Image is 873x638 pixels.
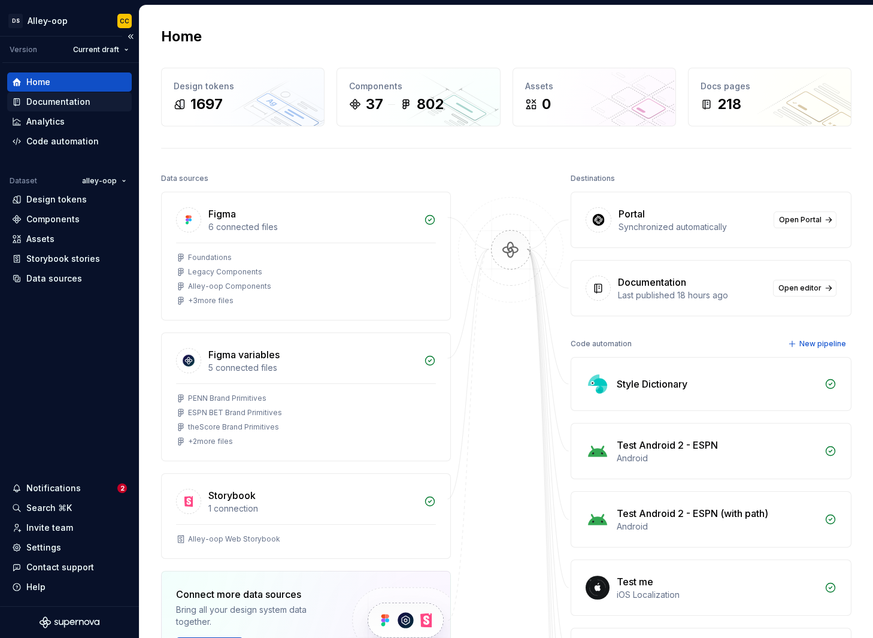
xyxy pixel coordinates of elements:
[77,173,132,189] button: alley-oop
[10,45,37,55] div: Version
[26,233,54,245] div: Assets
[7,210,132,229] a: Components
[28,15,68,27] div: Alley-oop
[161,68,325,126] a: Design tokens1697
[208,503,417,515] div: 1 connection
[784,335,851,352] button: New pipeline
[10,176,37,186] div: Dataset
[188,296,234,306] div: + 3 more files
[417,95,444,114] div: 802
[26,502,72,514] div: Search ⌘K
[208,347,280,362] div: Figma variables
[617,377,687,391] div: Style Dictionary
[188,253,232,262] div: Foundations
[208,488,256,503] div: Storybook
[188,408,282,418] div: ESPN BET Brand Primitives
[619,221,766,233] div: Synchronized automatically
[208,221,417,233] div: 6 connected files
[73,45,119,55] span: Current draft
[799,339,846,349] span: New pipeline
[26,482,81,494] div: Notifications
[337,68,500,126] a: Components37802
[82,176,117,186] span: alley-oop
[349,80,487,92] div: Components
[161,27,202,46] h2: Home
[7,112,132,131] a: Analytics
[7,269,132,288] a: Data sources
[7,249,132,268] a: Storybook stories
[617,438,718,452] div: Test Android 2 - ESPN
[617,506,768,521] div: Test Android 2 - ESPN (with path)
[161,332,451,461] a: Figma variables5 connected filesPENN Brand PrimitivesESPN BET Brand PrimitivestheScore Brand Prim...
[525,80,663,92] div: Assets
[188,282,271,291] div: Alley-oop Components
[778,283,822,293] span: Open editor
[7,498,132,518] button: Search ⌘K
[188,534,280,544] div: Alley-oop Web Storybook
[8,14,23,28] div: DS
[617,452,817,464] div: Android
[26,253,100,265] div: Storybook stories
[7,558,132,577] button: Contact support
[571,335,632,352] div: Code automation
[773,280,836,297] a: Open editor
[571,170,615,187] div: Destinations
[40,616,99,628] svg: Supernova Logo
[26,522,73,534] div: Invite team
[7,229,132,249] a: Assets
[176,604,332,628] div: Bring all your design system data together.
[122,28,139,45] button: Collapse sidebar
[7,132,132,151] a: Code automation
[617,574,653,589] div: Test me
[513,68,676,126] a: Assets0
[774,211,836,228] a: Open Portal
[7,518,132,537] a: Invite team
[174,80,312,92] div: Design tokens
[161,170,208,187] div: Data sources
[26,213,80,225] div: Components
[26,581,46,593] div: Help
[26,96,90,108] div: Documentation
[7,479,132,498] button: Notifications2
[779,215,822,225] span: Open Portal
[26,76,50,88] div: Home
[618,275,686,289] div: Documentation
[619,207,645,221] div: Portal
[618,289,766,301] div: Last published 18 hours ago
[701,80,839,92] div: Docs pages
[717,95,741,114] div: 218
[26,273,82,285] div: Data sources
[208,362,417,374] div: 5 connected files
[617,589,817,601] div: iOS Localization
[117,483,127,493] span: 2
[188,267,262,277] div: Legacy Components
[26,135,99,147] div: Code automation
[190,95,223,114] div: 1697
[366,95,383,114] div: 37
[161,473,451,559] a: Storybook1 connectionAlley-oop Web Storybook
[26,116,65,128] div: Analytics
[7,190,132,209] a: Design tokens
[542,95,551,114] div: 0
[26,542,61,554] div: Settings
[68,41,134,58] button: Current draft
[7,538,132,557] a: Settings
[208,207,236,221] div: Figma
[7,577,132,597] button: Help
[161,192,451,320] a: Figma6 connected filesFoundationsLegacy ComponentsAlley-oop Components+3more files
[188,422,279,432] div: theScore Brand Primitives
[2,8,137,34] button: DSAlley-oopCC
[7,72,132,92] a: Home
[7,92,132,111] a: Documentation
[120,16,129,26] div: CC
[26,193,87,205] div: Design tokens
[688,68,851,126] a: Docs pages218
[617,521,817,533] div: Android
[188,437,233,446] div: + 2 more files
[176,587,332,601] div: Connect more data sources
[188,394,266,403] div: PENN Brand Primitives
[26,561,94,573] div: Contact support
